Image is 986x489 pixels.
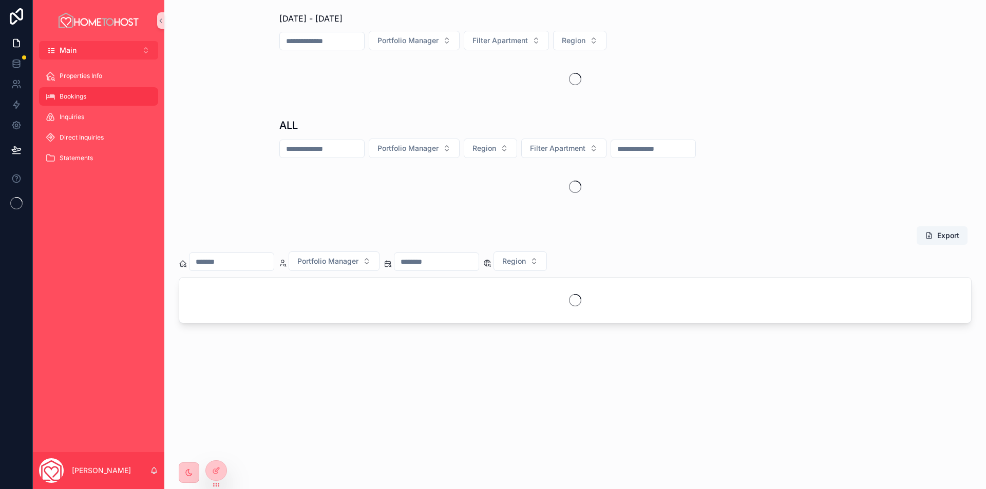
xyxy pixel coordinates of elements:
div: scrollable content [33,60,164,181]
span: Filter Apartment [472,35,528,46]
span: Statements [60,154,93,162]
span: [DATE] - [DATE] [279,12,343,25]
h1: ALL [279,118,298,132]
button: Select Button [369,139,460,158]
span: Portfolio Manager [297,256,358,266]
span: Portfolio Manager [377,35,439,46]
button: Select Button [521,139,606,158]
a: Statements [39,149,158,167]
a: Inquiries [39,108,158,126]
span: Region [562,35,585,46]
a: Direct Inquiries [39,128,158,147]
button: Select Button [39,41,158,60]
p: [PERSON_NAME] [72,465,131,476]
span: Main [60,45,77,55]
button: Select Button [494,251,547,271]
span: Inquiries [60,113,84,121]
a: Bookings [39,87,158,106]
button: Select Button [464,139,517,158]
button: Select Button [289,251,380,271]
span: Filter Apartment [530,143,585,153]
a: Properties Info [39,67,158,85]
span: Region [472,143,496,153]
span: Bookings [60,92,86,101]
button: Select Button [464,31,549,50]
span: Direct Inquiries [60,133,104,142]
button: Select Button [369,31,460,50]
img: App logo [57,12,140,29]
span: Region [502,256,526,266]
button: Export [917,226,968,245]
span: Portfolio Manager [377,143,439,153]
button: Select Button [553,31,606,50]
span: Properties Info [60,72,102,80]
